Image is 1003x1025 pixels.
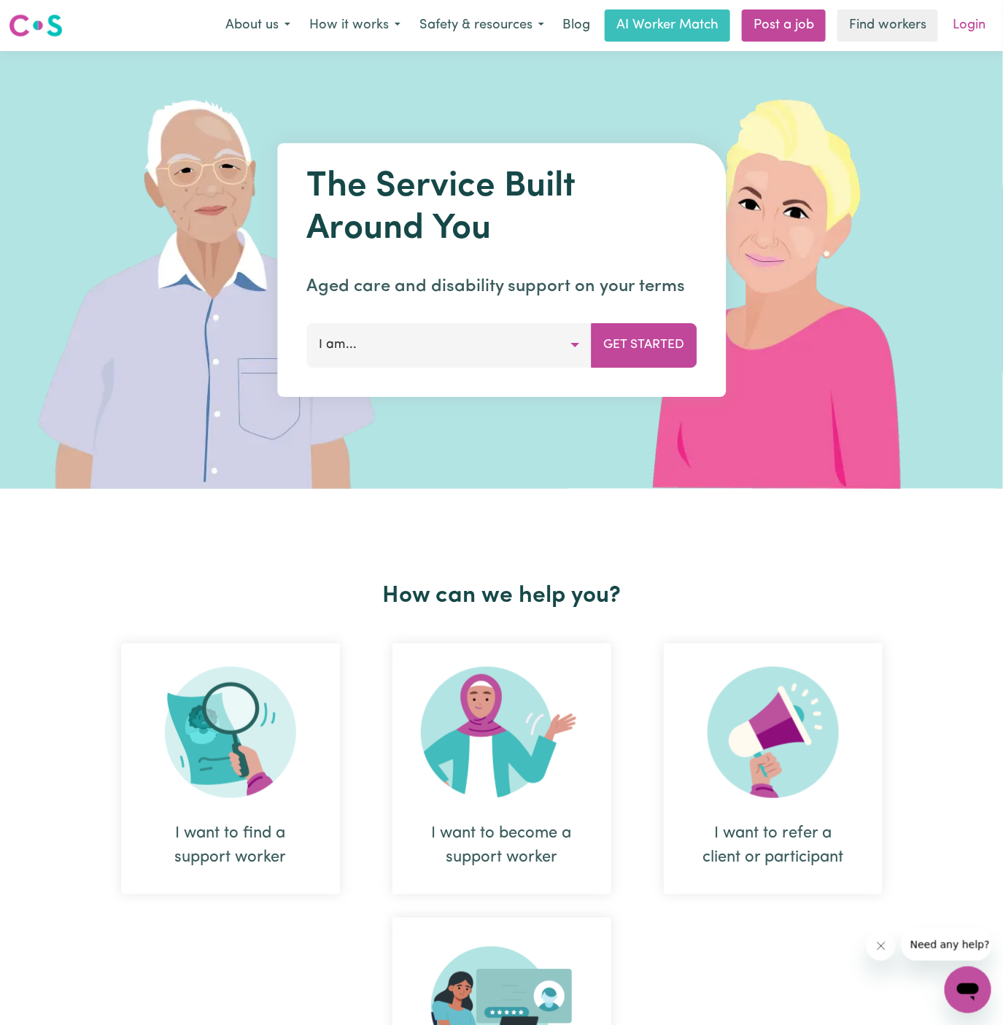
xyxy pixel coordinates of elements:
[605,9,730,42] a: AI Worker Match
[95,582,909,610] h2: How can we help you?
[306,323,592,367] button: I am...
[945,967,991,1013] iframe: Button to launch messaging window
[837,9,938,42] a: Find workers
[867,932,896,961] iframe: Close message
[591,323,697,367] button: Get Started
[165,667,296,798] img: Search
[9,12,63,39] img: Careseekers logo
[9,9,63,42] a: Careseekers logo
[664,643,883,894] div: I want to refer a client or participant
[699,821,848,870] div: I want to refer a client or participant
[410,10,554,41] button: Safety & resources
[306,274,697,300] p: Aged care and disability support on your terms
[156,821,305,870] div: I want to find a support worker
[902,929,991,961] iframe: Message from company
[944,9,994,42] a: Login
[421,667,583,798] img: Become Worker
[306,166,697,250] h1: The Service Built Around You
[216,10,300,41] button: About us
[554,9,599,42] a: Blog
[392,643,611,894] div: I want to become a support worker
[742,9,826,42] a: Post a job
[427,821,576,870] div: I want to become a support worker
[708,667,839,798] img: Refer
[300,10,410,41] button: How it works
[121,643,340,894] div: I want to find a support worker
